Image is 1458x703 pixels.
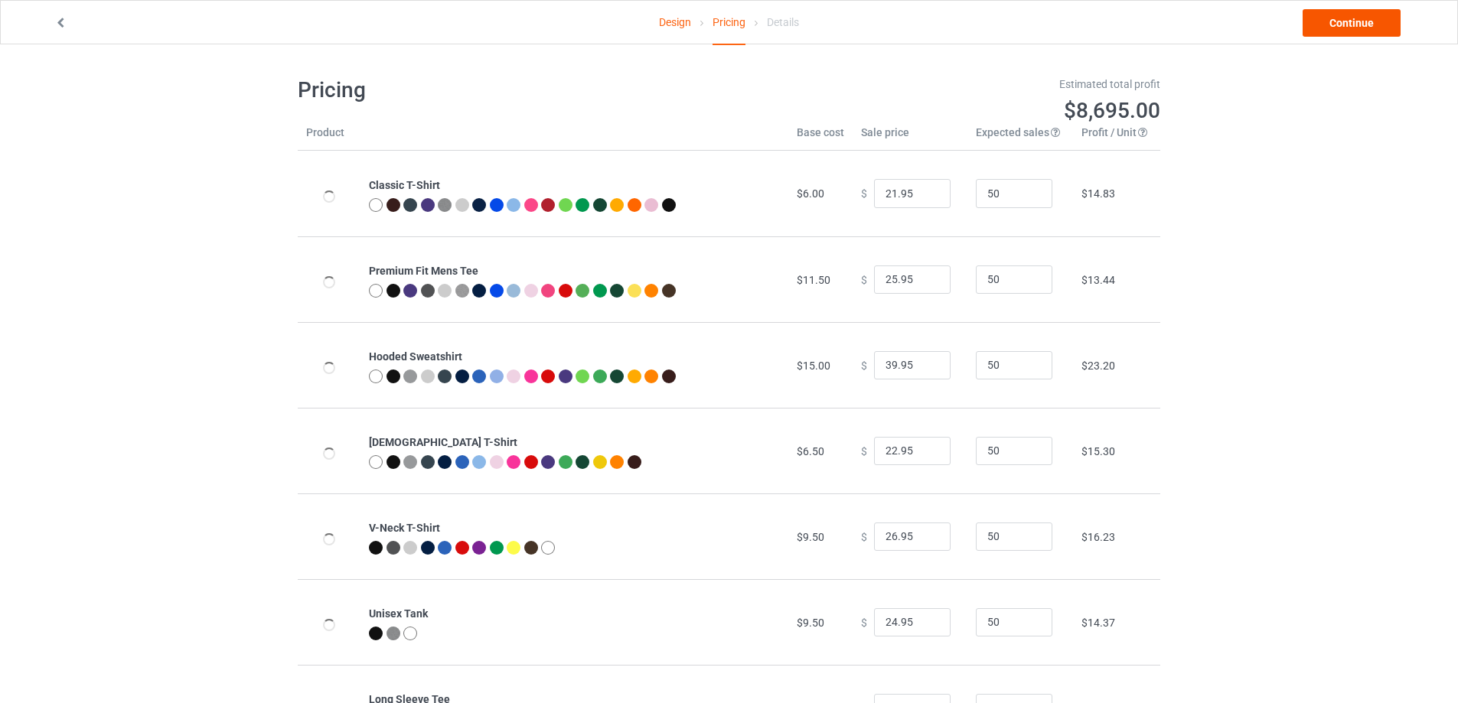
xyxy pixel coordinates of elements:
span: $ [861,530,867,542]
span: $ [861,444,867,457]
span: $11.50 [797,274,830,286]
span: $15.00 [797,360,830,372]
span: $14.37 [1081,617,1115,629]
a: Design [659,1,691,44]
th: Profit / Unit [1073,125,1160,151]
b: Premium Fit Mens Tee [369,265,478,277]
div: Estimated total profit [740,76,1161,92]
span: $ [861,187,867,200]
b: Classic T-Shirt [369,179,440,191]
img: heather_texture.png [438,198,452,212]
a: Continue [1303,9,1401,37]
b: [DEMOGRAPHIC_DATA] T-Shirt [369,436,517,448]
th: Base cost [788,125,853,151]
span: $16.23 [1081,531,1115,543]
img: heather_texture.png [455,284,469,298]
th: Product [298,125,360,151]
th: Sale price [853,125,967,151]
span: $ [861,359,867,371]
h1: Pricing [298,76,719,104]
span: $15.30 [1081,445,1115,457]
span: $9.50 [797,617,824,629]
th: Expected sales [967,125,1073,151]
img: heather_texture.png [387,627,400,640]
span: $ [861,616,867,628]
span: $23.20 [1081,360,1115,372]
b: Hooded Sweatshirt [369,350,462,363]
span: $14.83 [1081,187,1115,200]
span: $8,695.00 [1064,98,1160,123]
span: $ [861,273,867,285]
div: Pricing [713,1,745,45]
span: $13.44 [1081,274,1115,286]
span: $6.00 [797,187,824,200]
span: $6.50 [797,445,824,457]
div: Details [767,1,799,44]
b: Unisex Tank [369,607,428,620]
span: $9.50 [797,531,824,543]
b: V-Neck T-Shirt [369,522,440,534]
